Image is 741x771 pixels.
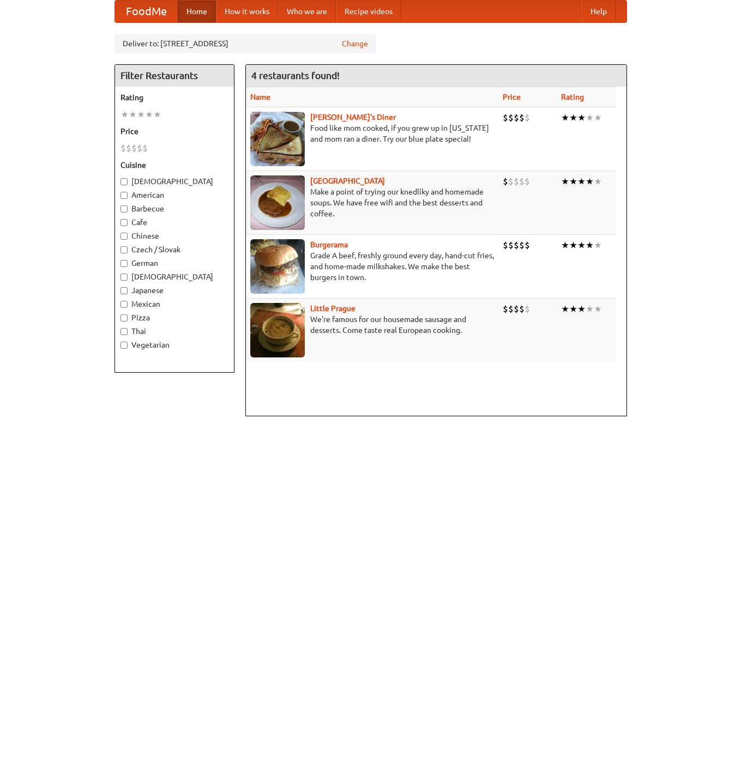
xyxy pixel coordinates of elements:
[121,271,228,282] label: [DEMOGRAPHIC_DATA]
[121,285,228,296] label: Japanese
[594,239,602,251] li: ★
[121,192,128,199] input: American
[251,70,340,81] ng-pluralize: 4 restaurants found!
[569,112,577,124] li: ★
[577,303,586,315] li: ★
[121,299,228,309] label: Mexican
[577,175,586,187] li: ★
[594,112,602,124] li: ★
[250,314,495,336] p: We're famous for our housemade sausage and desserts. Come taste real European cooking.
[115,65,234,87] h4: Filter Restaurants
[586,112,594,124] li: ★
[514,239,519,251] li: $
[514,303,519,315] li: $
[121,92,228,103] h5: Rating
[594,175,602,187] li: ★
[121,258,228,269] label: German
[250,175,305,230] img: czechpoint.jpg
[121,233,128,240] input: Chinese
[121,108,129,120] li: ★
[503,93,521,101] a: Price
[503,303,508,315] li: $
[561,175,569,187] li: ★
[121,205,128,213] input: Barbecue
[519,303,525,315] li: $
[250,112,305,166] img: sallys.jpg
[250,186,495,219] p: Make a point of trying our knedlíky and homemade soups. We have free wifi and the best desserts a...
[342,38,368,49] a: Change
[121,314,128,321] input: Pizza
[310,113,396,122] a: [PERSON_NAME]'s Diner
[561,112,569,124] li: ★
[115,1,178,22] a: FoodMe
[594,303,602,315] li: ★
[250,123,495,144] p: Food like mom cooked, if you grew up in [US_STATE] and mom ran a diner. Try our blue plate special!
[126,142,131,154] li: $
[131,142,137,154] li: $
[561,93,584,101] a: Rating
[503,175,508,187] li: $
[561,239,569,251] li: ★
[525,303,530,315] li: $
[121,339,228,350] label: Vegetarian
[519,112,525,124] li: $
[121,230,228,241] label: Chinese
[121,246,128,253] input: Czech / Slovak
[121,160,228,171] h5: Cuisine
[121,342,128,349] input: Vegetarian
[121,142,126,154] li: $
[336,1,401,22] a: Recipe videos
[508,303,514,315] li: $
[525,112,530,124] li: $
[178,1,216,22] a: Home
[250,250,495,283] p: Grade A beef, freshly ground every day, hand-cut fries, and home-made milkshakes. We make the bes...
[115,34,376,53] div: Deliver to: [STREET_ADDRESS]
[278,1,336,22] a: Who we are
[250,93,270,101] a: Name
[121,287,128,294] input: Japanese
[586,303,594,315] li: ★
[586,175,594,187] li: ★
[121,260,128,267] input: German
[514,112,519,124] li: $
[121,219,128,226] input: Cafe
[250,303,305,357] img: littleprague.jpg
[129,108,137,120] li: ★
[525,175,530,187] li: $
[137,142,142,154] li: $
[121,328,128,335] input: Thai
[508,239,514,251] li: $
[121,244,228,255] label: Czech / Slovak
[121,217,228,228] label: Cafe
[145,108,153,120] li: ★
[310,304,356,313] a: Little Prague
[250,239,305,294] img: burgerama.jpg
[142,142,148,154] li: $
[525,239,530,251] li: $
[503,239,508,251] li: $
[503,112,508,124] li: $
[121,301,128,308] input: Mexican
[121,326,228,337] label: Thai
[519,175,525,187] li: $
[121,190,228,201] label: American
[519,239,525,251] li: $
[561,303,569,315] li: ★
[577,112,586,124] li: ★
[121,126,228,137] h5: Price
[121,178,128,185] input: [DEMOGRAPHIC_DATA]
[569,239,577,251] li: ★
[514,175,519,187] li: $
[582,1,616,22] a: Help
[310,240,348,249] b: Burgerama
[137,108,145,120] li: ★
[569,175,577,187] li: ★
[508,175,514,187] li: $
[310,177,385,185] a: [GEOGRAPHIC_DATA]
[121,312,228,323] label: Pizza
[121,176,228,187] label: [DEMOGRAPHIC_DATA]
[121,274,128,281] input: [DEMOGRAPHIC_DATA]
